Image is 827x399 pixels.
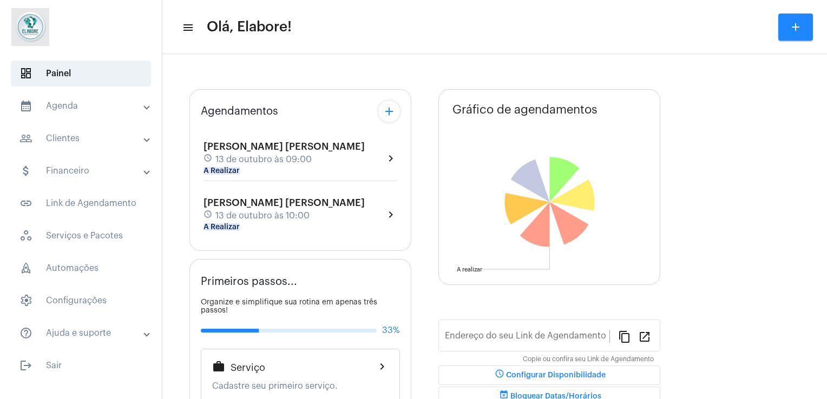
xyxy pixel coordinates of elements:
mat-panel-title: Agenda [19,99,145,112]
mat-panel-title: Ajuda e suporte [19,327,145,340]
mat-icon: add [789,21,802,34]
span: sidenav icon [19,262,32,275]
span: 33% [382,325,400,335]
span: sidenav icon [19,294,32,307]
mat-expansion-panel-header: sidenav iconAjuda e suporte [6,320,162,346]
mat-icon: sidenav icon [182,21,193,34]
span: [PERSON_NAME] [PERSON_NAME] [204,142,365,151]
button: Configurar Disponibilidade [438,365,660,385]
span: Agendamentos [201,105,278,117]
mat-chip: A Realizar [204,167,240,175]
mat-panel-title: Clientes [19,132,145,145]
mat-icon: schedule [204,210,213,222]
span: 13 de outubro às 10:00 [215,211,310,221]
input: Link [445,333,609,343]
mat-icon: sidenav icon [19,99,32,112]
span: Olá, Elabore! [207,18,292,36]
mat-icon: chevron_right [384,208,397,221]
span: Configurações [11,288,151,314]
span: Organize e simplifique sua rotina em apenas três passos! [201,298,377,314]
mat-icon: schedule [204,154,213,165]
span: Sair [11,353,151,378]
span: Painel [11,61,151,87]
mat-hint: Copie ou confira seu Link de Agendamento [523,356,654,363]
mat-icon: sidenav icon [19,132,32,145]
span: [PERSON_NAME] [PERSON_NAME] [204,198,365,208]
mat-chip: A Realizar [204,223,240,231]
span: sidenav icon [19,229,32,242]
mat-expansion-panel-header: sidenav iconFinanceiro [6,158,162,184]
mat-icon: sidenav icon [19,197,32,210]
mat-expansion-panel-header: sidenav iconClientes [6,125,162,151]
span: Serviço [231,362,265,373]
mat-expansion-panel-header: sidenav iconAgenda [6,93,162,119]
mat-panel-title: Financeiro [19,164,145,177]
mat-icon: add [383,105,396,118]
span: Serviços e Pacotes [11,223,151,249]
mat-icon: sidenav icon [19,164,32,177]
mat-icon: chevron_right [376,360,389,373]
span: Link de Agendamento [11,190,151,216]
span: Primeiros passos... [201,276,297,288]
mat-icon: sidenav icon [19,359,32,372]
span: sidenav icon [19,67,32,80]
p: Cadastre seu primeiro serviço. [212,381,389,391]
span: Automações [11,255,151,281]
mat-icon: open_in_new [638,330,651,343]
span: Configurar Disponibilidade [493,371,606,379]
mat-icon: content_copy [618,330,631,343]
mat-icon: sidenav icon [19,327,32,340]
span: 13 de outubro às 09:00 [215,155,312,164]
mat-icon: schedule [493,369,506,382]
img: 4c6856f8-84c7-1050-da6c-cc5081a5dbaf.jpg [9,5,52,49]
span: Gráfico de agendamentos [452,103,598,116]
mat-icon: chevron_right [384,152,397,165]
text: A realizar [457,267,482,272]
mat-icon: work [212,360,225,373]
